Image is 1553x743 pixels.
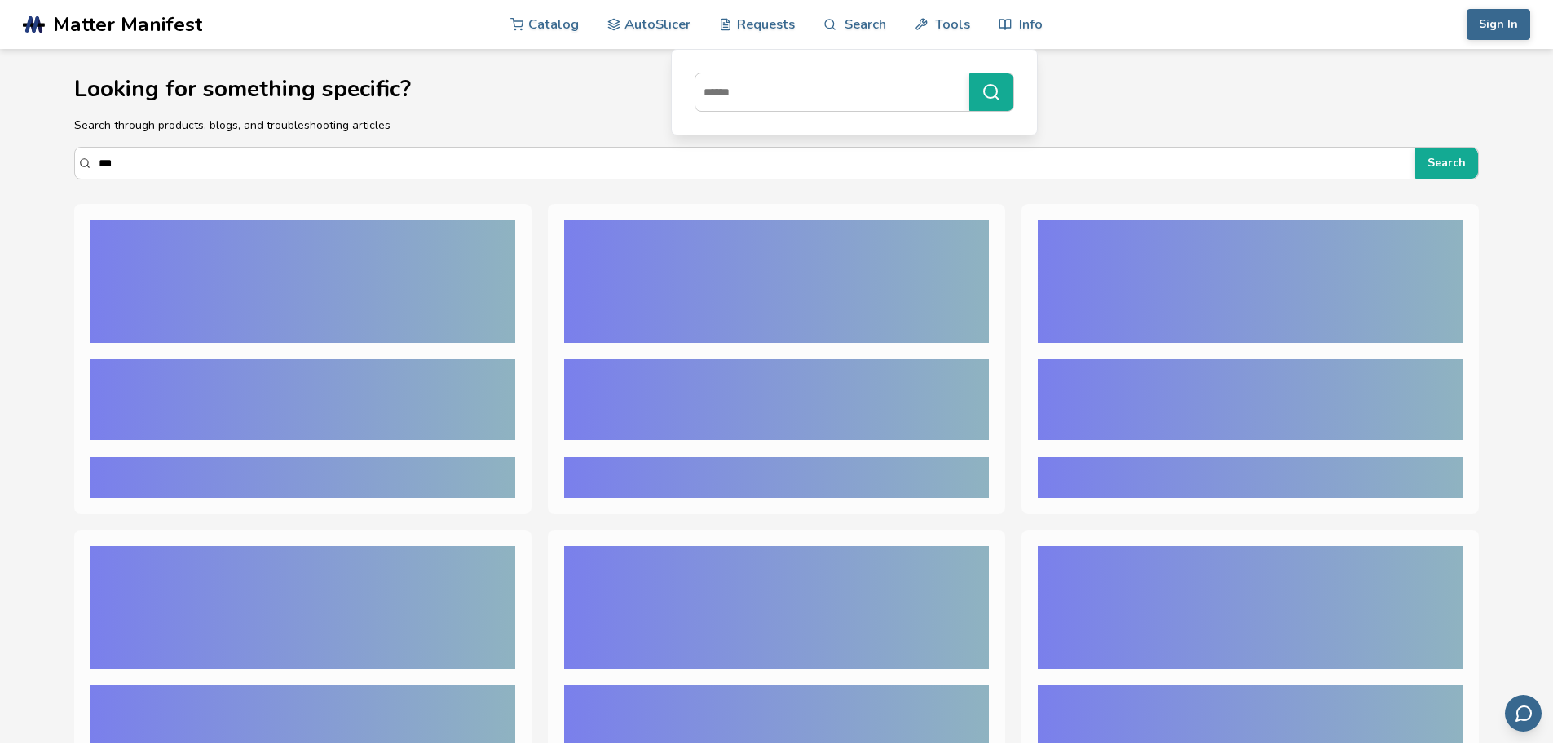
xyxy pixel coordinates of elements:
button: Search [1415,148,1478,179]
span: Matter Manifest [53,13,202,36]
input: Search [99,148,1408,178]
p: Search through products, blogs, and troubleshooting articles [74,117,1480,134]
button: Send feedback via email [1505,695,1542,732]
h1: Looking for something specific? [74,77,1480,102]
button: Sign In [1467,9,1530,40]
